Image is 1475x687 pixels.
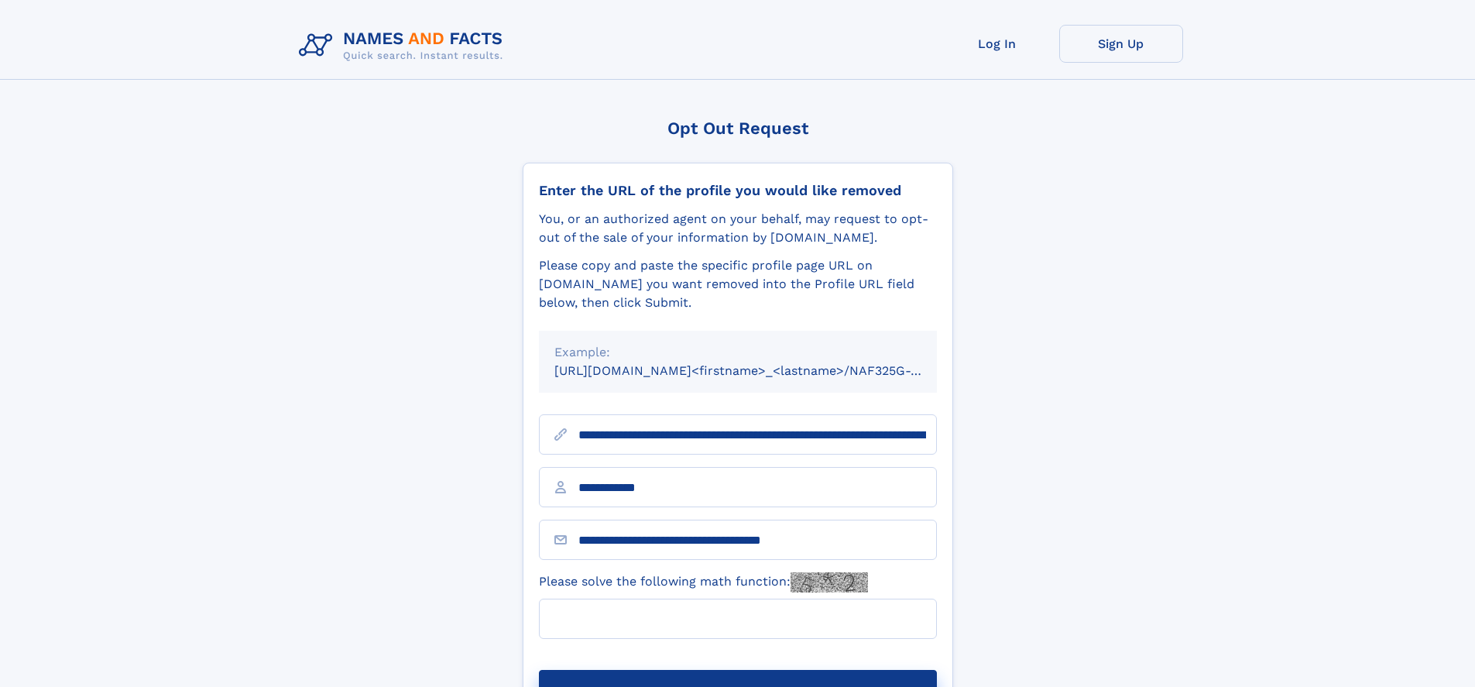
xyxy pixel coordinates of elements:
[554,343,921,362] div: Example:
[539,210,937,247] div: You, or an authorized agent on your behalf, may request to opt-out of the sale of your informatio...
[554,363,966,378] small: [URL][DOMAIN_NAME]<firstname>_<lastname>/NAF325G-xxxxxxxx
[293,25,516,67] img: Logo Names and Facts
[539,182,937,199] div: Enter the URL of the profile you would like removed
[539,572,868,593] label: Please solve the following math function:
[523,119,953,138] div: Opt Out Request
[1059,25,1183,63] a: Sign Up
[935,25,1059,63] a: Log In
[539,256,937,312] div: Please copy and paste the specific profile page URL on [DOMAIN_NAME] you want removed into the Pr...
